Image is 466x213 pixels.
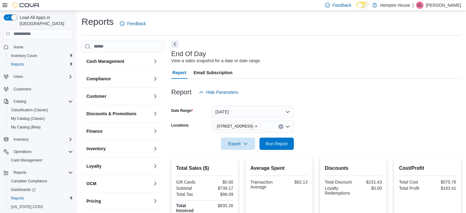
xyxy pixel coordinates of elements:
[86,128,103,134] h3: Finance
[127,21,146,27] span: Feedback
[9,177,73,185] span: Canadian Compliance
[11,98,73,105] span: Catalog
[11,136,73,143] span: Inventory
[9,195,26,202] a: Reports
[86,198,101,204] h3: Pricing
[86,58,150,64] button: Cash Management
[399,165,456,172] h2: Cost/Profit
[13,137,28,142] span: Inventory
[325,180,352,184] div: Total Discount
[426,2,461,9] p: [PERSON_NAME]
[9,52,73,59] span: Inventory Count
[86,93,150,99] button: Customer
[86,58,124,64] h3: Cash Management
[9,115,73,122] span: My Catalog (Classic)
[217,123,253,129] span: [STREET_ADDRESS]
[11,85,73,93] span: Customers
[13,87,31,92] span: Customers
[176,203,194,213] strong: Total Invoiced
[11,148,34,155] button: Operations
[17,14,73,27] span: Load All Apps in [GEOGRAPHIC_DATA]
[399,186,426,191] div: Total Profit
[399,180,426,184] div: Total Cost
[152,58,159,65] button: Cash Management
[171,58,261,64] div: View a sales snapshot for a date or date range.
[86,76,150,82] button: Compliance
[152,145,159,152] button: Inventory
[11,86,34,93] a: Customers
[152,110,159,117] button: Discounts & Promotions
[11,108,48,112] span: Classification (Classic)
[86,163,101,169] h3: Loyalty
[221,138,255,150] button: Export
[86,76,111,82] h3: Compliance
[176,180,203,184] div: Gift Cards
[11,136,31,143] button: Inventory
[6,114,75,123] button: My Catalog (Classic)
[325,165,382,172] h2: Discounts
[429,180,456,184] div: $575.76
[13,45,23,50] span: Home
[171,50,206,58] h3: End Of Day
[196,86,241,98] button: Hide Parameters
[6,123,75,131] button: My Catalog (Beta)
[11,44,26,51] a: Home
[1,147,75,156] button: Operations
[285,124,290,129] button: Open list of options
[9,157,44,164] a: Cash Management
[9,157,73,164] span: Cash Management
[86,198,150,204] button: Pricing
[152,127,159,135] button: Finance
[250,180,278,189] div: Transaction Average
[6,185,75,194] a: Dashboards
[9,124,73,131] span: My Catalog (Beta)
[11,169,73,176] span: Reports
[11,169,29,176] button: Reports
[9,61,26,68] a: Reports
[6,156,75,165] button: Cash Management
[206,192,233,197] div: $96.09
[9,195,73,202] span: Reports
[11,187,36,192] span: Dashboards
[254,124,258,128] button: Remove 59 First Street from selection in this group
[86,146,106,152] h3: Inventory
[9,124,43,131] a: My Catalog (Beta)
[11,43,73,51] span: Home
[6,106,75,114] button: Classification (Classic)
[86,111,150,117] button: Discounts & Promotions
[152,162,159,170] button: Loyalty
[86,111,136,117] h3: Discounts & Promotions
[86,181,97,187] h3: OCM
[194,67,233,79] span: Email Subscription
[266,141,288,147] span: Run Report
[206,180,233,184] div: $0.00
[416,2,423,9] div: Chris Lochan
[11,179,47,184] span: Canadian Compliance
[13,149,32,154] span: Operations
[6,177,75,185] button: Canadian Compliance
[176,165,233,172] h2: Total Sales ($)
[1,97,75,106] button: Catalog
[81,16,114,28] h1: Reports
[260,138,294,150] button: Run Report
[13,74,23,79] span: Users
[86,181,150,187] button: OCM
[117,17,148,30] a: Feedback
[206,89,238,95] span: Hide Parameters
[171,123,189,128] label: Locations
[152,180,159,187] button: OCM
[172,67,186,79] span: Report
[11,73,25,80] button: Users
[1,85,75,93] button: Customers
[12,2,40,8] img: Cova
[9,186,73,193] span: Dashboards
[6,51,75,60] button: Inventory Count
[11,116,45,121] span: My Catalog (Classic)
[250,165,308,172] h2: Average Spent
[11,73,73,80] span: Users
[6,194,75,203] button: Reports
[6,60,75,69] button: Reports
[9,61,73,68] span: Reports
[86,163,150,169] button: Loyalty
[86,93,106,99] h3: Customer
